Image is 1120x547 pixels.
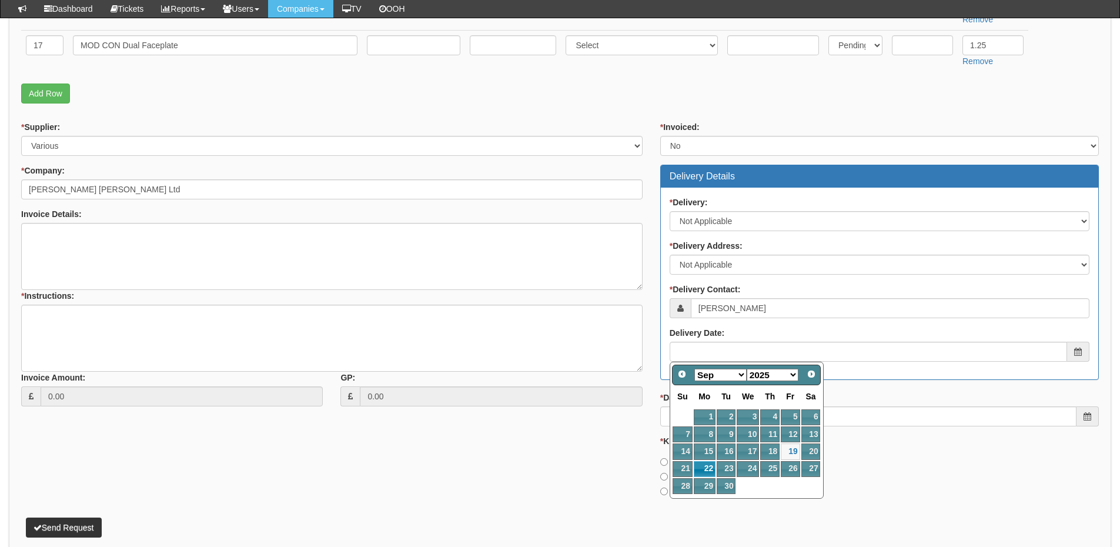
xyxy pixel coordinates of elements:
[717,461,735,477] a: 23
[660,392,735,403] label: Date Required By:
[717,478,735,494] a: 30
[694,426,716,442] a: 8
[694,443,716,459] a: 15
[340,372,355,383] label: GP:
[21,84,70,104] a: Add Row
[806,392,816,401] span: Saturday
[760,426,780,442] a: 11
[670,240,743,252] label: Delivery Address:
[660,471,728,482] label: Check Kit Fund
[660,435,700,447] label: Kit Fund:
[26,518,102,538] button: Send Request
[781,426,800,442] a: 12
[760,409,780,425] a: 4
[674,366,690,383] a: Prev
[803,366,820,383] a: Next
[21,208,82,220] label: Invoice Details:
[801,443,821,459] a: 20
[717,409,735,425] a: 2
[670,171,1089,182] h3: Delivery Details
[737,443,759,459] a: 17
[673,461,693,477] a: 21
[670,283,741,295] label: Delivery Contact:
[660,458,668,466] input: From Kit Fund
[21,121,60,133] label: Supplier:
[660,488,668,495] input: Invoice
[786,392,794,401] span: Friday
[717,443,735,459] a: 16
[694,409,716,425] a: 1
[801,461,821,477] a: 27
[670,196,708,208] label: Delivery:
[660,121,700,133] label: Invoiced:
[962,15,993,24] a: Remove
[781,443,800,459] a: 19
[807,369,816,379] span: Next
[660,485,698,497] label: Invoice
[660,473,668,481] input: Check Kit Fund
[781,409,800,425] a: 5
[781,461,800,477] a: 26
[660,456,724,468] label: From Kit Fund
[962,56,993,66] a: Remove
[698,392,710,401] span: Monday
[673,443,693,459] a: 14
[801,426,821,442] a: 13
[717,426,735,442] a: 9
[737,461,759,477] a: 24
[721,392,731,401] span: Tuesday
[21,290,74,302] label: Instructions:
[765,392,775,401] span: Thursday
[694,478,716,494] a: 29
[673,426,693,442] a: 7
[801,409,821,425] a: 6
[760,461,780,477] a: 25
[673,478,693,494] a: 28
[21,165,65,176] label: Company:
[737,426,759,442] a: 10
[742,392,754,401] span: Wednesday
[760,443,780,459] a: 18
[694,461,716,477] a: 22
[677,392,688,401] span: Sunday
[677,369,687,379] span: Prev
[670,327,724,339] label: Delivery Date:
[737,409,759,425] a: 3
[21,372,85,383] label: Invoice Amount:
